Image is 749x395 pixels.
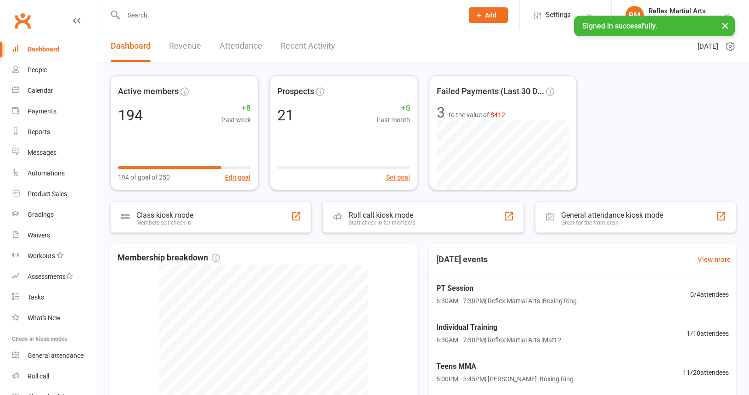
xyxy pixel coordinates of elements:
a: Dashboard [111,30,151,62]
a: Attendance [220,30,262,62]
div: Assessments [28,273,73,280]
div: People [28,66,47,73]
a: Messages [12,142,97,163]
span: Individual Training [436,322,562,333]
a: Gradings [12,204,97,225]
a: Clubworx [11,9,34,32]
span: Active members [118,85,179,98]
div: General attendance [28,352,84,359]
button: × [717,16,733,35]
span: [DATE] [698,41,718,52]
button: Edit goal [225,172,251,182]
div: 21 [277,108,294,123]
input: Search... [121,9,457,22]
button: Set goal [386,172,410,182]
span: Membership breakdown [118,251,220,265]
a: Calendar [12,80,97,101]
div: Reflex Martial Arts [648,15,706,23]
span: to the value of [449,110,505,120]
div: What's New [28,314,61,322]
a: Automations [12,163,97,184]
div: Staff check-in for members [349,220,415,226]
div: 3 [437,105,445,120]
div: Product Sales [28,190,67,197]
div: Calendar [28,87,53,94]
span: 0 / 4 attendees [690,289,729,299]
div: Gradings [28,211,54,218]
span: 6:30AM - 7:30PM | Reflex Martial Arts | Matt 2 [436,335,562,345]
div: Roll call kiosk mode [349,211,415,220]
a: Tasks [12,287,97,308]
span: +8 [221,102,251,115]
span: +5 [377,102,410,115]
div: Reports [28,128,50,135]
span: 5:00PM - 5:45PM | [PERSON_NAME] | Boxing Ring [436,374,574,384]
a: Dashboard [12,39,97,60]
a: Revenue [169,30,201,62]
span: Add [485,11,496,19]
div: Class kiosk mode [136,211,193,220]
span: 1 / 10 attendees [687,328,729,339]
span: Prospects [277,85,314,98]
div: Payments [28,107,56,115]
a: What's New [12,308,97,328]
div: RM [625,6,644,24]
a: Payments [12,101,97,122]
div: Automations [28,169,65,177]
div: Roll call [28,372,49,380]
span: 11 / 20 attendees [683,367,729,378]
a: View more [698,254,731,265]
span: Settings [546,5,571,25]
div: 194 [118,108,143,123]
span: Past month [377,115,410,125]
a: Workouts [12,246,97,266]
div: Waivers [28,231,50,239]
span: Failed Payments (Last 30 D... [437,85,544,98]
a: General attendance kiosk mode [12,345,97,366]
a: Reports [12,122,97,142]
span: Teens MMA [436,361,574,372]
div: Members self check-in [136,220,193,226]
div: Messages [28,149,56,156]
a: Waivers [12,225,97,246]
span: PT Session [436,282,577,294]
div: Reflex Martial Arts [648,7,706,15]
span: Signed in successfully. [582,22,657,30]
div: Dashboard [28,45,59,53]
button: Add [469,7,508,23]
span: $412 [490,111,505,118]
span: Past week [221,115,251,125]
div: Tasks [28,293,44,301]
h3: [DATE] events [429,251,495,268]
a: Assessments [12,266,97,287]
span: 194 of goal of 250 [118,172,170,182]
a: Recent Activity [281,30,335,62]
a: Roll call [12,366,97,387]
div: Workouts [28,252,55,260]
a: Product Sales [12,184,97,204]
div: General attendance kiosk mode [561,211,663,220]
a: People [12,60,97,80]
span: 6:30AM - 7:30PM | Reflex Martial Arts | Boxing Ring [436,296,577,306]
div: Great for the front desk [561,220,663,226]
